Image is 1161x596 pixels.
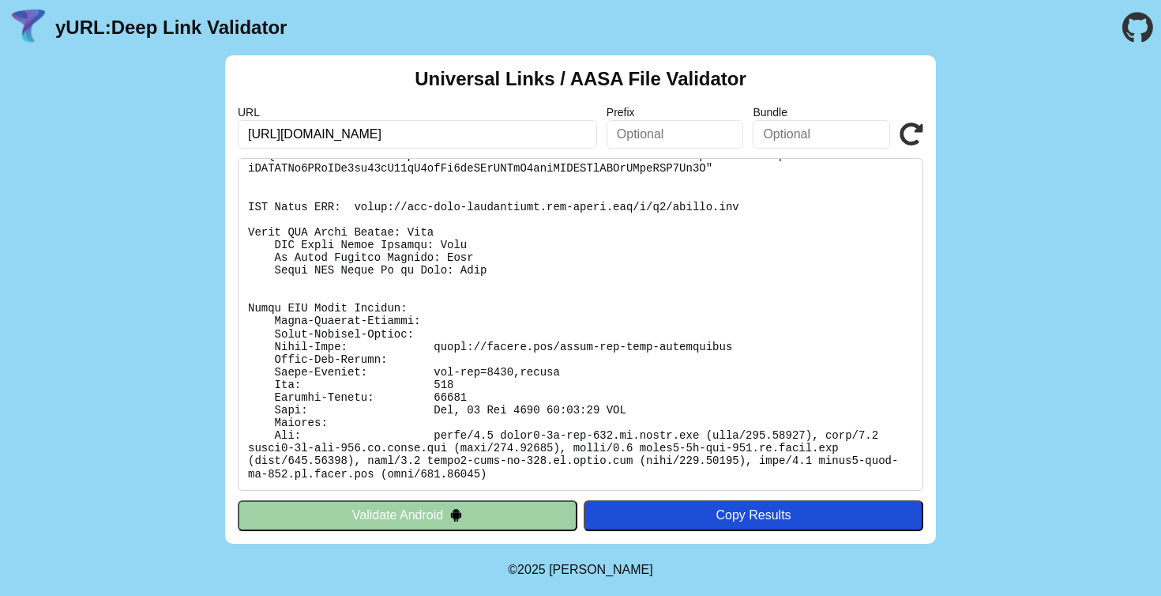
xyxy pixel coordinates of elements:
a: yURL:Deep Link Validator [55,17,287,39]
span: 2025 [517,563,546,576]
label: Prefix [607,106,744,119]
input: Required [238,120,597,149]
pre: Lorem ipsu do: sitam://consec.adi/elits-doe-temp-incididuntu La Etdolore: Magn Aliquae-admi: [ven... [238,158,923,491]
img: droidIcon.svg [449,508,463,522]
label: Bundle [753,106,890,119]
input: Optional [753,120,890,149]
a: Michael Ibragimchayev's Personal Site [549,563,653,576]
button: Copy Results [584,500,923,530]
button: Validate Android [238,500,577,530]
footer: © [508,544,652,596]
img: yURL Logo [8,7,49,48]
div: Copy Results [592,508,915,522]
label: URL [238,106,597,119]
input: Optional [607,120,744,149]
h2: Universal Links / AASA File Validator [415,68,746,90]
